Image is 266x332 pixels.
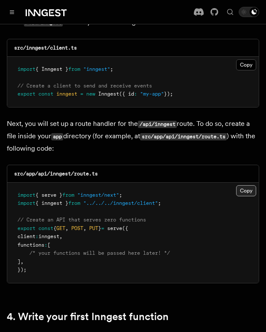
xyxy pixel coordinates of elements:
[98,91,119,97] span: Inngest
[14,45,77,51] code: src/inngest/client.ts
[89,225,98,231] span: PUT
[68,66,80,72] span: from
[38,233,59,239] span: inngest
[53,225,56,231] span: {
[110,66,113,72] span: ;
[107,225,122,231] span: serve
[80,91,83,97] span: =
[122,225,128,231] span: ({
[18,233,35,239] span: client
[18,66,35,72] span: import
[158,200,161,206] span: ;
[140,133,227,140] code: src/app/api/inngest/route.ts
[77,192,119,198] span: "inngest/next"
[83,66,110,72] span: "inngest"
[38,91,53,97] span: const
[140,91,164,97] span: "my-app"
[18,192,35,198] span: import
[71,225,83,231] span: POST
[35,200,68,206] span: { inngest }
[18,83,152,89] span: // Create a client to send and receive events
[35,66,68,72] span: { Inngest }
[18,267,26,273] span: });
[7,118,259,154] p: Next, you will set up a route handler for the route. To do so, create a file inside your director...
[47,242,50,248] span: [
[65,225,68,231] span: ,
[44,242,47,248] span: :
[164,91,173,97] span: });
[59,233,62,239] span: ,
[35,192,62,198] span: { serve }
[56,91,77,97] span: inngest
[134,91,137,97] span: :
[86,91,95,97] span: new
[119,192,122,198] span: ;
[7,7,17,17] button: Toggle navigation
[225,7,235,17] button: Find something...
[18,200,35,206] span: import
[51,133,63,140] code: app
[18,242,44,248] span: functions
[18,217,146,223] span: // Create an API that serves zero functions
[101,225,104,231] span: =
[24,19,63,26] code: /src/inngest
[83,225,86,231] span: ,
[14,171,98,177] code: src/app/api/inngest/route.ts
[68,200,80,206] span: from
[18,225,35,231] span: export
[7,311,169,323] a: 4. Write your first Inngest function
[35,233,38,239] span: :
[62,192,74,198] span: from
[236,59,256,70] button: Copy
[18,259,20,265] span: ]
[138,121,177,128] code: /api/inngest
[56,225,65,231] span: GET
[98,225,101,231] span: }
[38,225,53,231] span: const
[18,91,35,97] span: export
[239,7,259,17] button: Toggle dark mode
[83,200,158,206] span: "../../../inngest/client"
[29,250,170,256] span: /* your functions will be passed here later! */
[20,259,23,265] span: ,
[119,91,134,97] span: ({ id
[236,185,256,196] button: Copy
